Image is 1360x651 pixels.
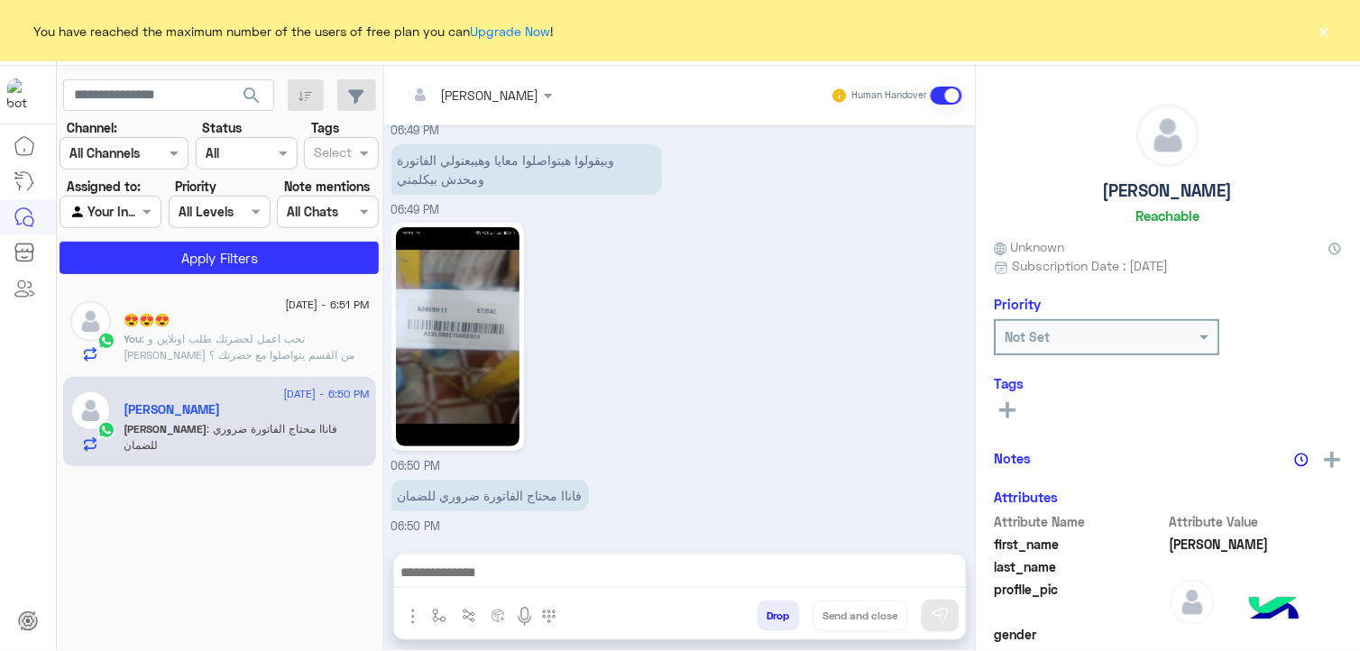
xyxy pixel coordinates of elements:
h6: Attributes [995,489,1059,505]
img: defaultAdmin.png [1138,105,1199,166]
span: [DATE] - 6:51 PM [285,297,369,313]
span: 06:49 PM [391,124,440,137]
label: Note mentions [284,177,370,196]
img: defaultAdmin.png [70,390,111,431]
span: فاناا محتاج الفاتورة ضروري للضمان [124,422,338,452]
img: send voice note [514,606,536,628]
span: ahmad [1171,535,1343,554]
label: Status [202,118,242,137]
img: add [1325,452,1341,468]
label: Priority [175,177,216,196]
button: Apply Filters [60,242,379,274]
span: تحب اعمل لحضرتك طلب اونلاين و زملائي من القسم يتواصلوا مع حضرتك ؟ [124,332,355,362]
img: defaultAdmin.png [70,301,111,342]
button: create order [484,601,514,630]
span: Attribute Value [1171,512,1343,531]
span: last_name [995,557,1167,576]
h6: Priority [995,296,1042,312]
span: [PERSON_NAME] [124,422,207,436]
img: send attachment [402,606,424,628]
span: first_name [995,535,1167,554]
img: defaultAdmin.png [1171,580,1216,625]
h5: ahmad [124,402,221,417]
span: Subscription Date : [DATE] [1013,256,1169,275]
span: 06:50 PM [391,459,441,472]
span: 06:50 PM [391,519,441,533]
img: WhatsApp [97,421,115,439]
button: select flow [425,601,455,630]
img: make a call [542,610,556,624]
img: 1403182699927242 [7,78,40,111]
img: hulul-logo.png [1243,579,1306,642]
img: notes [1295,453,1309,467]
label: Tags [311,118,339,137]
span: [DATE] - 6:50 PM [283,386,369,402]
img: 24463241803338731.jpg [396,227,519,446]
button: Send and close [813,601,908,631]
h6: Reachable [1136,207,1200,224]
img: send message [932,607,950,625]
label: Channel: [67,118,117,137]
h5: 😍😍😍 [124,313,170,328]
span: You [124,332,142,345]
span: null [1171,625,1343,644]
img: Trigger scenario [462,609,476,623]
p: 11/9/2025, 6:50 PM [391,480,589,511]
img: select flow [432,609,446,623]
img: create order [492,609,506,623]
div: Select [311,142,352,166]
span: gender [995,625,1167,644]
span: You have reached the maximum number of the users of free plan you can ! [34,22,554,41]
span: profile_pic [995,580,1167,621]
label: Assigned to: [67,177,141,196]
span: 06:49 PM [391,203,440,216]
button: search [230,79,274,118]
span: Attribute Name [995,512,1167,531]
h5: [PERSON_NAME] [1104,180,1234,201]
small: Human Handover [851,88,927,103]
button: × [1315,22,1333,40]
button: Trigger scenario [455,601,484,630]
img: WhatsApp [97,332,115,350]
p: 11/9/2025, 6:49 PM [391,144,662,195]
h6: Notes [995,450,1032,466]
h6: Tags [995,375,1342,391]
a: Upgrade Now [471,23,551,39]
span: Unknown [995,237,1065,256]
span: search [241,85,262,106]
button: Drop [758,601,800,631]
